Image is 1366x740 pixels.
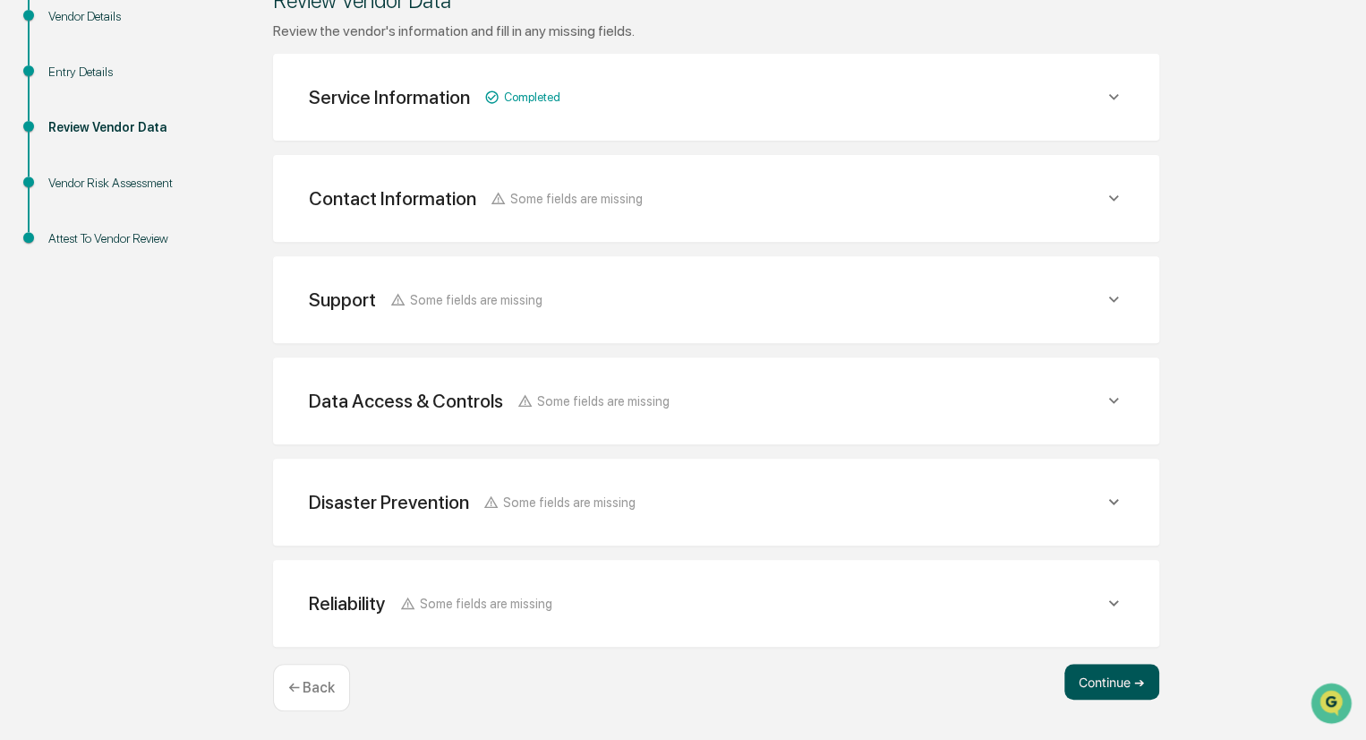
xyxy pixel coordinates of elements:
a: Powered byPylon [126,303,217,317]
div: Vendor Details [48,7,195,26]
img: 1746055101610-c473b297-6a78-478c-a979-82029cc54cd1 [18,137,50,169]
button: Start new chat [304,142,326,164]
div: 🗄️ [130,228,144,242]
div: Disaster PreventionSome fields are missing [295,480,1138,524]
div: Data Access & ControlsSome fields are missing [295,379,1138,423]
div: 🔎 [18,262,32,276]
div: Contact InformationSome fields are missing [295,176,1138,220]
span: Data Lookup [36,260,113,278]
div: Review Vendor Data [48,118,195,137]
div: Reliability [309,592,386,615]
div: Start new chat [61,137,294,155]
div: Entry Details [48,63,195,82]
iframe: Open customer support [1309,681,1357,729]
a: 🗄️Attestations [123,219,229,251]
p: How can we help? [18,38,326,66]
div: SupportSome fields are missing [295,278,1138,322]
span: Preclearance [36,226,115,244]
span: Some fields are missing [503,495,636,510]
div: 🖐️ [18,228,32,242]
div: Review the vendor's information and fill in any missing fields. [273,22,1159,39]
div: Data Access & Controls [309,390,503,412]
span: Some fields are missing [420,596,552,611]
div: Support [309,288,376,311]
span: Attestations [148,226,222,244]
div: Service InformationCompleted [295,75,1138,119]
button: Continue ➔ [1064,664,1159,700]
div: Vendor Risk Assessment [48,174,195,193]
div: We're available if you need us! [61,155,226,169]
span: Pylon [178,304,217,317]
div: ReliabilitySome fields are missing [295,581,1138,625]
a: 🖐️Preclearance [11,219,123,251]
span: Some fields are missing [510,191,643,206]
a: 🔎Data Lookup [11,253,120,285]
div: Service Information [309,86,470,108]
div: Contact Information [309,187,476,210]
div: Disaster Prevention [309,491,469,513]
div: Attest To Vendor Review [48,229,195,248]
span: Completed [504,90,560,104]
p: ← Back [288,679,335,696]
span: Some fields are missing [410,292,542,307]
span: Some fields are missing [537,393,670,409]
